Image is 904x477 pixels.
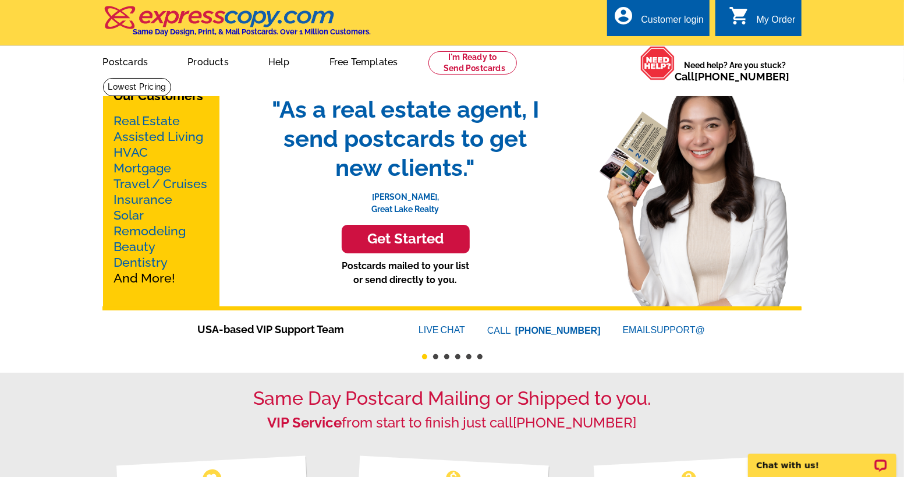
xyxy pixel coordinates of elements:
[487,324,512,338] font: CALL
[356,231,455,248] h3: Get Started
[444,354,449,359] button: 3 of 6
[114,192,173,207] a: Insurance
[114,161,172,175] a: Mortgage
[114,114,180,128] a: Real Estate
[169,47,247,75] a: Products
[250,47,309,75] a: Help
[114,129,204,144] a: Assisted Living
[623,325,707,335] a: EMAILSUPPORT@
[114,113,208,286] p: And More!
[114,145,148,160] a: HVAC
[640,46,675,80] img: help
[651,323,707,337] font: SUPPORT@
[641,15,704,31] div: Customer login
[103,387,802,409] h1: Same Day Postcard Mailing or Shipped to you.
[757,15,796,31] div: My Order
[84,47,167,75] a: Postcards
[455,354,460,359] button: 4 of 6
[419,323,441,337] font: LIVE
[260,182,551,215] p: [PERSON_NAME], Great Lake Realty
[477,354,483,359] button: 6 of 6
[103,415,802,432] h2: from start to finish just call
[133,27,371,36] h4: Same Day Design, Print, & Mail Postcards. Over 1 Million Customers.
[740,440,904,477] iframe: LiveChat chat widget
[114,239,156,254] a: Beauty
[466,354,472,359] button: 5 of 6
[695,70,790,83] a: [PHONE_NUMBER]
[114,176,208,191] a: Travel / Cruises
[114,208,144,222] a: Solar
[260,225,551,253] a: Get Started
[311,47,417,75] a: Free Templates
[114,255,168,270] a: Dentistry
[260,259,551,287] p: Postcards mailed to your list or send directly to you.
[103,14,371,36] a: Same Day Design, Print, & Mail Postcards. Over 1 Million Customers.
[613,5,634,26] i: account_circle
[729,5,750,26] i: shopping_cart
[114,224,186,238] a: Remodeling
[419,325,465,335] a: LIVECHAT
[268,414,342,431] strong: VIP Service
[513,414,637,431] a: [PHONE_NUMBER]
[675,70,790,83] span: Call
[729,13,796,27] a: shopping_cart My Order
[433,354,438,359] button: 2 of 6
[260,95,551,182] span: "As a real estate agent, I send postcards to get new clients."
[613,13,704,27] a: account_circle Customer login
[515,326,601,335] a: [PHONE_NUMBER]
[422,354,427,359] button: 1 of 6
[197,321,384,337] span: USA-based VIP Support Team
[675,59,796,83] span: Need help? Are you stuck?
